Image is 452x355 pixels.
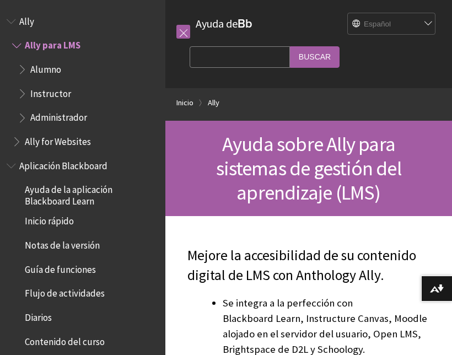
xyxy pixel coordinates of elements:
[348,13,436,35] select: Site Language Selector
[30,84,71,99] span: Instructor
[25,132,91,147] span: Ally for Websites
[25,332,105,347] span: Contenido del curso
[238,17,252,31] strong: Bb
[208,96,219,110] a: Ally
[25,212,74,227] span: Inicio rápido
[19,12,34,27] span: Ally
[30,60,61,75] span: Alumno
[176,96,193,110] a: Inicio
[7,12,159,151] nav: Book outline for Anthology Ally Help
[290,46,340,68] input: Buscar
[25,260,96,275] span: Guía de funciones
[19,157,107,171] span: Aplicación Blackboard
[196,17,252,30] a: Ayuda deBb
[25,308,52,323] span: Diarios
[25,36,80,51] span: Ally para LMS
[216,131,401,205] span: Ayuda sobre Ally para sistemas de gestión del aprendizaje (LMS)
[187,246,430,286] p: Mejore la accesibilidad de su contenido digital de LMS con Anthology Ally.
[25,236,100,251] span: Notas de la versión
[30,109,87,123] span: Administrador
[25,284,105,299] span: Flujo de actividades
[25,181,158,207] span: Ayuda de la aplicación Blackboard Learn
